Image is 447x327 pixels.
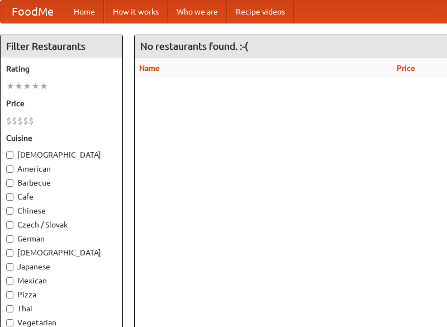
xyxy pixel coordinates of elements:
input: Japanese [6,263,13,271]
li: ★ [23,80,31,92]
label: Chinese [6,205,117,216]
label: Cafe [6,191,117,202]
a: How it works [104,1,168,23]
input: Czech / Slovak [6,221,13,229]
input: [DEMOGRAPHIC_DATA] [6,151,13,159]
input: Thai [6,305,13,312]
li: $ [12,115,17,127]
input: Cafe [6,193,13,201]
h5: Price [6,98,117,109]
li: $ [17,115,23,127]
h4: Filter Restaurants [1,35,122,58]
a: Recipe videos [227,1,294,23]
li: ★ [6,80,15,92]
a: FoodMe [1,1,65,23]
ng-pluralize: No restaurants found. :-( [140,41,248,51]
label: [DEMOGRAPHIC_DATA] [6,247,117,258]
label: German [6,233,117,244]
input: German [6,235,13,243]
label: Czech / Slovak [6,219,117,230]
a: Name [139,64,160,73]
label: Barbecue [6,177,117,188]
label: [DEMOGRAPHIC_DATA] [6,149,117,160]
input: Vegetarian [6,319,13,326]
input: [DEMOGRAPHIC_DATA] [6,249,13,257]
label: Thai [6,303,117,314]
li: ★ [15,80,23,92]
a: Price [397,64,415,73]
label: American [6,163,117,174]
a: Who we are [168,1,227,23]
li: ★ [31,80,40,92]
input: Mexican [6,277,13,285]
a: Home [65,1,104,23]
li: ★ [40,80,48,92]
h5: Cuisine [6,132,117,144]
label: Pizza [6,289,117,300]
label: Japanese [6,261,117,272]
li: $ [23,115,28,127]
label: Mexican [6,275,117,286]
li: $ [28,115,34,127]
input: Pizza [6,291,13,298]
li: $ [6,115,12,127]
input: Barbecue [6,179,13,187]
input: American [6,165,13,173]
h5: Rating [6,63,117,74]
input: Chinese [6,207,13,215]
